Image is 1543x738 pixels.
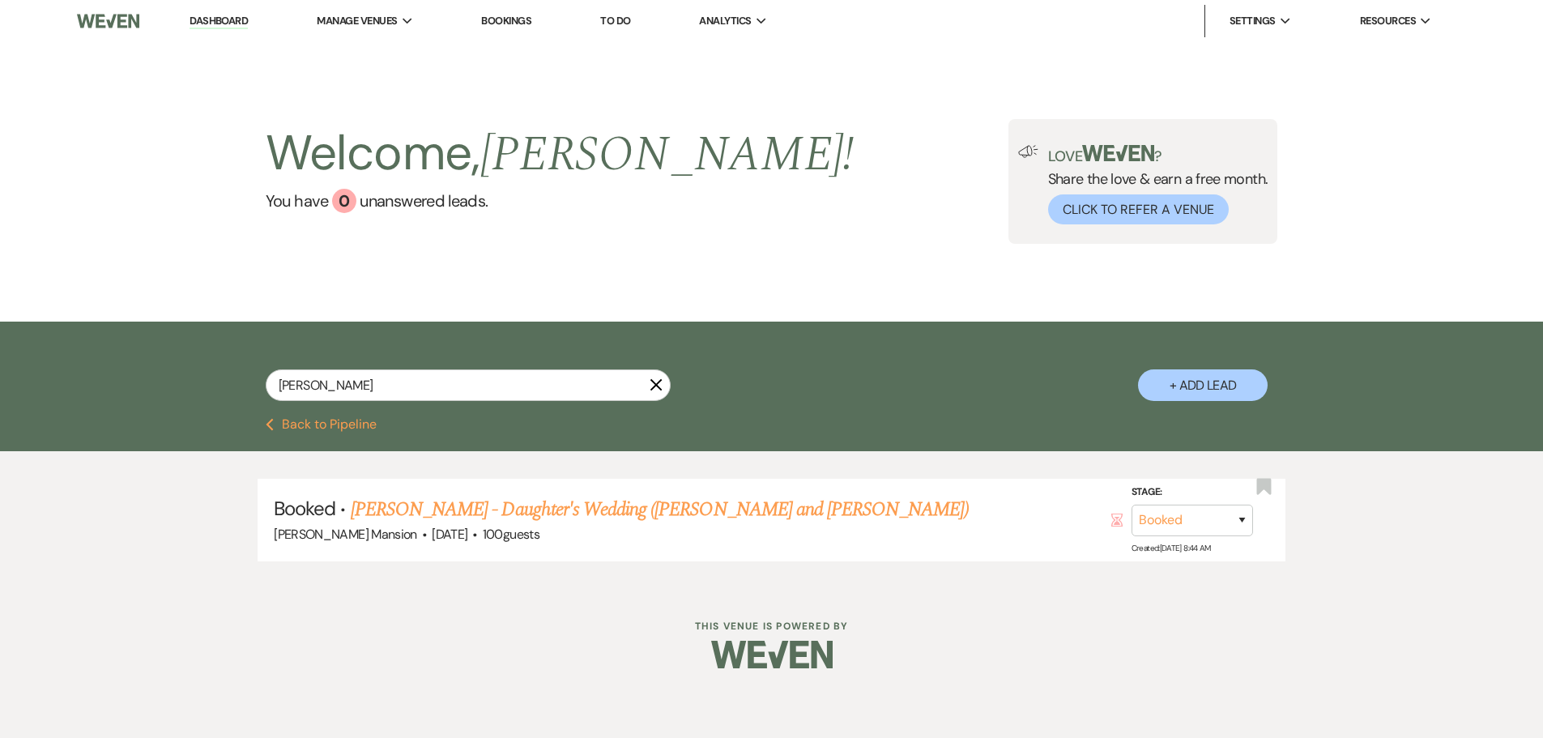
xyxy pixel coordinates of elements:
div: Share the love & earn a free month. [1038,145,1268,224]
span: Manage Venues [317,13,397,29]
a: [PERSON_NAME] - Daughter's Wedding ([PERSON_NAME] and [PERSON_NAME]) [351,495,969,524]
p: Love ? [1048,145,1268,164]
span: Resources [1360,13,1416,29]
div: 0 [332,189,356,213]
span: Analytics [699,13,751,29]
button: Back to Pipeline [266,418,377,431]
img: Weven Logo [711,626,833,683]
h2: Welcome, [266,119,855,189]
span: Created: [DATE] 8:44 AM [1132,543,1211,553]
input: Search by name, event date, email address or phone number [266,369,671,401]
span: [DATE] [432,526,467,543]
a: Bookings [481,14,531,28]
img: weven-logo-green.svg [1082,145,1154,161]
a: You have 0 unanswered leads. [266,189,855,213]
button: Click to Refer a Venue [1048,194,1229,224]
span: Booked [274,496,335,521]
span: 100 guests [483,526,539,543]
span: [PERSON_NAME] Mansion [274,526,417,543]
img: loud-speaker-illustration.svg [1018,145,1038,158]
span: Settings [1230,13,1276,29]
span: [PERSON_NAME] ! [480,117,855,192]
a: To Do [600,14,630,28]
button: + Add Lead [1138,369,1268,401]
label: Stage: [1132,484,1253,501]
a: Dashboard [190,14,248,29]
img: Weven Logo [77,4,139,38]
